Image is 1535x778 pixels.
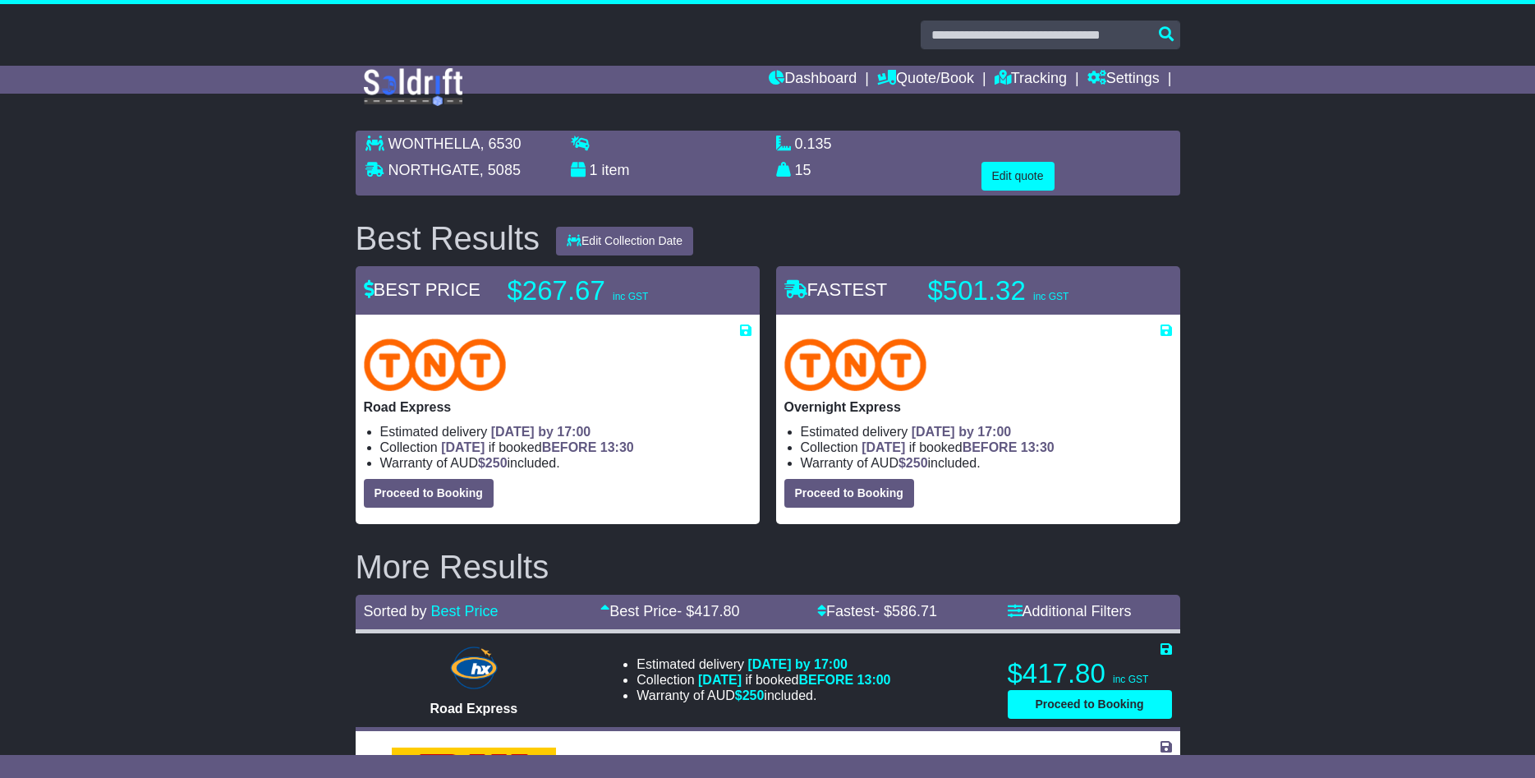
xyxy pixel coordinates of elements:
span: 1 [590,162,598,178]
span: , 5085 [480,162,521,178]
h2: More Results [356,549,1180,585]
span: 15 [795,162,811,178]
button: Edit Collection Date [556,227,693,255]
span: [DATE] by 17:00 [912,425,1012,439]
li: Estimated delivery [380,424,751,440]
span: $ [898,456,928,470]
p: $501.32 [928,274,1133,307]
button: Edit quote [981,162,1055,191]
button: Proceed to Booking [364,479,494,508]
li: Warranty of AUD included. [801,455,1172,471]
button: Proceed to Booking [784,479,914,508]
span: NORTHGATE [388,162,480,178]
span: [DATE] by 17:00 [491,425,591,439]
span: Road Express [430,702,518,716]
span: 0.135 [795,136,832,152]
span: - $ [875,603,937,619]
a: Dashboard [769,66,857,94]
span: item [602,162,630,178]
span: $ [478,456,508,470]
li: Collection [637,672,890,688]
span: [DATE] [698,673,742,687]
span: - $ [677,603,739,619]
span: 417.80 [694,603,739,619]
span: if booked [698,673,890,687]
button: Proceed to Booking [1008,690,1172,719]
span: inc GST [1113,674,1148,685]
span: BEFORE [963,440,1018,454]
span: WONTHELLA [388,136,480,152]
p: $417.80 [1008,657,1172,690]
span: BEFORE [798,673,853,687]
span: if booked [441,440,633,454]
li: Collection [380,440,751,455]
span: [DATE] [441,440,485,454]
span: [DATE] [862,440,905,454]
span: 586.71 [892,603,937,619]
li: Estimated delivery [637,754,890,770]
span: if booked [862,440,1054,454]
span: BEST PRICE [364,279,480,300]
li: Warranty of AUD included. [380,455,751,471]
a: Additional Filters [1008,603,1132,619]
a: Best Price [431,603,499,619]
span: Sorted by [364,603,427,619]
span: FASTEST [784,279,888,300]
a: Settings [1087,66,1160,94]
a: Best Price- $417.80 [600,603,739,619]
li: Estimated delivery [637,656,890,672]
div: Best Results [347,220,549,256]
a: Fastest- $586.71 [817,603,937,619]
span: , 6530 [480,136,522,152]
span: 13:00 [857,673,891,687]
li: Estimated delivery [801,424,1172,440]
a: Tracking [995,66,1067,94]
span: 13:30 [600,440,634,454]
p: Overnight Express [784,399,1172,415]
span: 250 [485,456,508,470]
span: $ [735,688,765,702]
li: Warranty of AUD included. [637,688,890,703]
p: $267.67 [508,274,713,307]
img: TNT Domestic: Overnight Express [784,338,927,391]
span: inc GST [1033,291,1069,302]
span: 250 [906,456,928,470]
span: 250 [742,688,765,702]
span: 13:30 [1021,440,1055,454]
img: TNT Domestic: Road Express [364,338,507,391]
span: inc GST [613,291,648,302]
li: Collection [801,440,1172,455]
img: Hunter Express: Road Express [447,643,501,693]
a: Quote/Book [877,66,974,94]
span: [DATE] by 17:00 [747,657,848,671]
p: Road Express [364,399,751,415]
span: BEFORE [542,440,597,454]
